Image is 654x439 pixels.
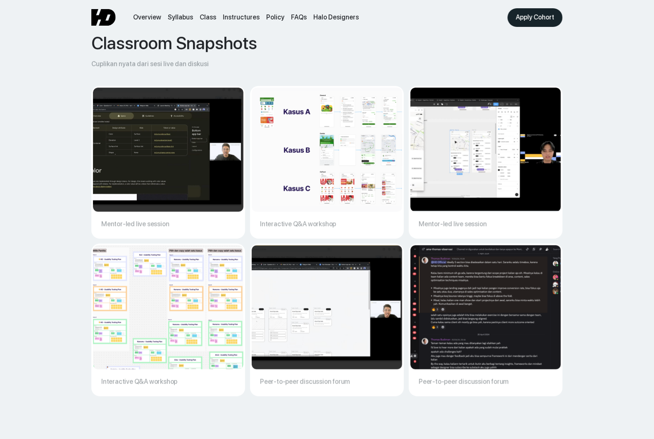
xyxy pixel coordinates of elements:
[200,13,216,22] a: Class
[260,378,350,386] div: Peer-to-peer discussion forum
[291,13,307,22] a: FAQs
[313,13,359,22] a: Halo Designers
[419,220,487,229] div: Mentor-led live session
[508,8,563,27] a: Apply Cohort
[168,13,193,22] a: Syllabus
[516,13,554,22] div: Apply Cohort
[91,60,209,69] div: Cuplikan nyata dari sesi live dan diskusi
[419,378,509,386] div: Peer-to-peer discussion forum
[101,220,169,229] div: Mentor-led live session
[260,220,336,229] div: Interactive Q&A workshop
[91,33,257,53] div: Classroom Snapshots
[101,378,177,386] div: Interactive Q&A workshop
[133,13,161,22] a: Overview
[223,13,260,22] a: Instructures
[266,13,284,22] a: Policy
